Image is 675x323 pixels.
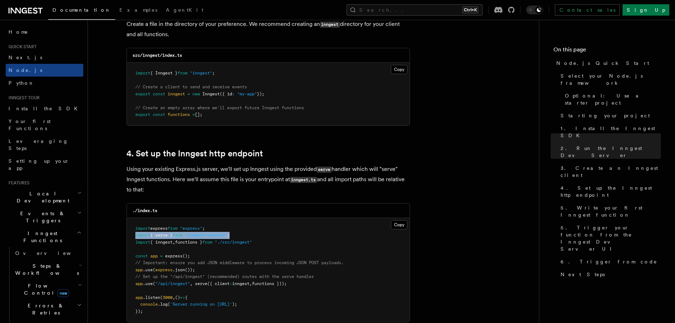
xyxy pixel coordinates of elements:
[220,91,232,96] span: ({ id
[185,295,187,300] span: {
[9,118,51,131] span: Your first Functions
[160,254,163,258] span: =
[252,281,287,286] span: functions }));
[9,55,42,60] span: Next.js
[565,92,661,106] span: Optional: Use a starter project
[6,187,83,207] button: Local Development
[126,164,410,195] p: Using your existing Express.js server, we'll set up Inngest using the provided handler which will...
[561,184,661,199] span: 4. Set up the Inngest http endpoint
[215,240,252,245] span: "./src/inngest"
[166,7,203,13] span: AgentKit
[135,105,304,110] span: // Create an empty array where we'll export future Inngest functions
[170,302,232,307] span: 'Server running on [URL]'
[143,267,153,272] span: .use
[180,226,202,231] span: "express"
[158,302,168,307] span: .log
[553,45,661,57] h4: On this page
[561,258,657,265] span: 6. Trigger from code
[115,2,162,19] a: Examples
[9,28,28,35] span: Home
[227,233,230,238] span: ;
[558,122,661,142] a: 1. Install the Inngest SDK
[526,6,543,14] button: Toggle dark mode
[391,220,407,229] button: Copy
[155,281,190,286] span: "/api/inngest"
[57,289,69,297] span: new
[290,177,317,183] code: inngest.ts
[561,72,661,87] span: Select your Node.js framework
[9,158,69,171] span: Setting up your app
[173,240,175,245] span: ,
[558,69,661,89] a: Select your Node.js framework
[232,281,249,286] span: inngest
[48,2,115,20] a: Documentation
[133,208,157,213] code: ./index.ts
[12,299,83,319] button: Errors & Retries
[168,112,190,117] span: functions
[150,233,173,238] span: { serve }
[185,233,227,238] span: "inngest/express"
[317,167,332,173] code: serve
[558,109,661,122] a: Starting your project
[6,26,83,38] a: Home
[135,71,150,76] span: import
[257,91,264,96] span: });
[202,240,212,245] span: from
[202,91,220,96] span: Inngest
[150,71,178,76] span: { Inngest }
[173,267,185,272] span: .json
[12,282,78,296] span: Flow Control
[143,281,153,286] span: .use
[6,77,83,89] a: Python
[165,254,182,258] span: express
[561,271,605,278] span: Next Steps
[135,309,143,314] span: });
[12,279,83,299] button: Flow Controlnew
[187,91,190,96] span: =
[212,71,215,76] span: ;
[195,112,202,117] span: [];
[135,267,143,272] span: app
[6,190,77,204] span: Local Development
[150,254,158,258] span: app
[135,91,150,96] span: export
[6,155,83,174] a: Setting up your app
[192,91,200,96] span: new
[160,295,163,300] span: (
[135,84,247,89] span: // Create a client to send and receive events
[135,260,344,265] span: // Important: ensure you add JSON middleware to process incoming JSON POST payloads.
[140,302,158,307] span: console
[6,44,36,50] span: Quick start
[155,267,173,272] span: express
[6,135,83,155] a: Leveraging Steps
[126,19,410,39] p: Create a file in the directory of your preference. We recommend creating an directory for your cl...
[6,51,83,64] a: Next.js
[558,162,661,182] a: 3. Create an Inngest client
[320,22,340,28] code: inngest
[391,65,407,74] button: Copy
[6,180,29,186] span: Features
[9,67,42,73] span: Node.js
[6,227,83,247] button: Inngest Functions
[135,112,150,117] span: export
[558,201,661,221] a: 5. Write your first Inngest function
[135,281,143,286] span: app
[192,112,195,117] span: =
[185,267,195,272] span: ());
[561,145,661,159] span: 2. Run the Inngest Dev Server
[163,295,173,300] span: 3000
[195,281,207,286] span: serve
[12,260,83,279] button: Steps & Workflows
[237,91,257,96] span: "my-app"
[553,57,661,69] a: Node.js Quick Start
[558,221,661,255] a: 5. Trigger your function from the Inngest Dev Server UI
[249,281,252,286] span: ,
[126,149,263,158] a: 4. Set up the Inngest http endpoint
[150,226,168,231] span: express
[12,262,79,277] span: Steps & Workflows
[232,302,237,307] span: );
[182,254,190,258] span: ();
[232,91,235,96] span: :
[143,295,160,300] span: .listen
[133,53,182,58] code: src/inngest/index.ts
